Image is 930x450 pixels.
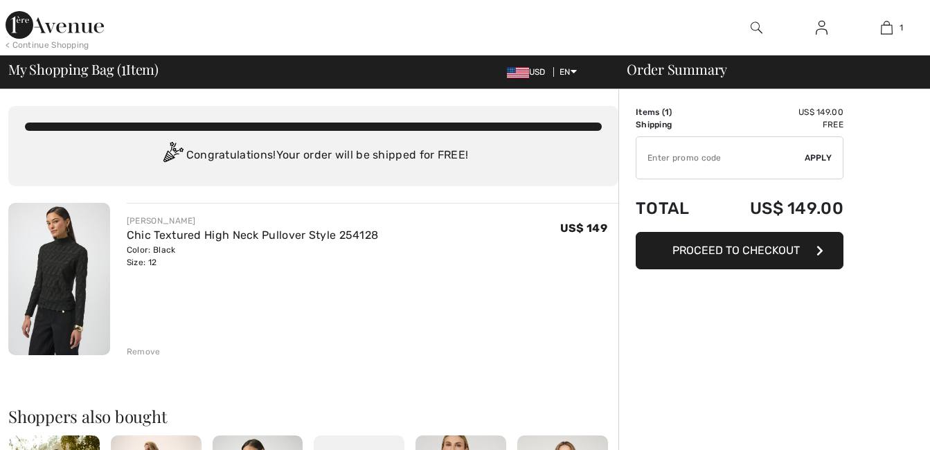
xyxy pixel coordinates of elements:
td: Shipping [636,118,711,131]
span: My Shopping Bag ( Item) [8,62,159,76]
div: Order Summary [610,62,922,76]
a: Sign In [805,19,839,37]
span: 1 [665,107,669,117]
div: < Continue Shopping [6,39,89,51]
a: Chic Textured High Neck Pullover Style 254128 [127,228,379,242]
span: USD [507,67,551,77]
span: 1 [121,59,126,77]
button: Proceed to Checkout [636,232,843,269]
td: US$ 149.00 [711,106,843,118]
div: Congratulations! Your order will be shipped for FREE! [25,142,602,170]
div: Color: Black Size: 12 [127,244,379,269]
img: search the website [751,19,762,36]
div: [PERSON_NAME] [127,215,379,227]
span: Apply [805,152,832,164]
img: Chic Textured High Neck Pullover Style 254128 [8,203,110,355]
h2: Shoppers also bought [8,408,618,424]
td: US$ 149.00 [711,185,843,232]
a: 1 [855,19,918,36]
span: Proceed to Checkout [672,244,800,257]
img: My Bag [881,19,893,36]
span: 1 [900,21,903,34]
td: Free [711,118,843,131]
div: Remove [127,345,161,358]
span: EN [560,67,577,77]
td: Items ( ) [636,106,711,118]
img: Congratulation2.svg [159,142,186,170]
img: My Info [816,19,828,36]
span: US$ 149 [560,222,607,235]
img: 1ère Avenue [6,11,104,39]
input: Promo code [636,137,805,179]
img: US Dollar [507,67,529,78]
td: Total [636,185,711,232]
